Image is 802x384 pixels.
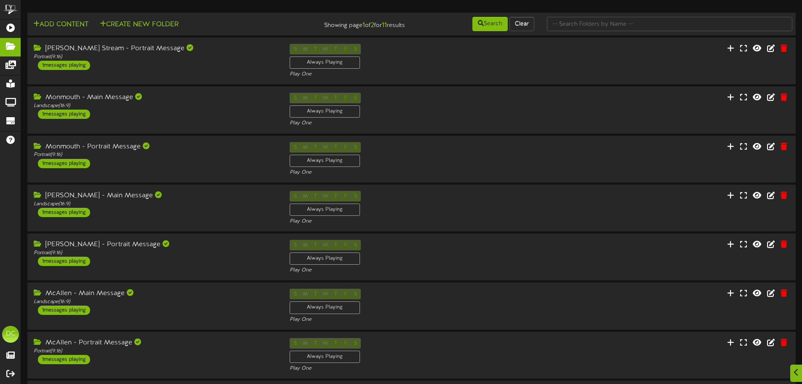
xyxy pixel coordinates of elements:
div: [PERSON_NAME] Stream - Portrait Message [34,44,277,54]
div: Play One [290,120,533,127]
div: Play One [290,169,533,176]
div: McAllen - Main Message [34,289,277,298]
div: 1 messages playing [38,355,90,364]
div: Play One [290,316,533,323]
div: Always Playing [290,155,360,167]
div: Always Playing [290,56,360,69]
div: Portrait ( 9:16 ) [34,250,277,257]
div: 1 messages playing [38,306,90,315]
input: -- Search Folders by Name -- [547,17,792,31]
strong: 2 [371,21,374,29]
div: DC [2,326,19,343]
strong: 11 [382,21,387,29]
div: Monmouth - Portrait Message [34,142,277,152]
div: Play One [290,218,533,225]
div: Landscape ( 16:9 ) [34,298,277,306]
div: Portrait ( 9:16 ) [34,348,277,355]
div: Landscape ( 16:9 ) [34,201,277,208]
div: 1 messages playing [38,110,90,119]
div: Portrait ( 9:16 ) [34,151,277,158]
strong: 1 [362,21,365,29]
div: 1 messages playing [38,61,90,70]
div: Play One [290,71,533,78]
button: Add Content [31,19,91,30]
button: Clear [509,17,534,31]
div: [PERSON_NAME] - Portrait Message [34,240,277,250]
div: Play One [290,365,533,372]
div: Always Playing [290,301,360,314]
div: Always Playing [290,351,360,363]
div: 1 messages playing [38,159,90,168]
div: 1 messages playing [38,208,90,217]
div: Showing page of for results [282,16,411,30]
div: [PERSON_NAME] - Main Message [34,191,277,201]
div: Play One [290,267,533,274]
div: Always Playing [290,105,360,118]
div: Always Playing [290,204,360,216]
button: Search [472,17,508,31]
button: Create New Folder [97,19,181,30]
div: Always Playing [290,252,360,265]
div: 1 messages playing [38,257,90,266]
div: Landscape ( 16:9 ) [34,102,277,110]
div: Portrait ( 9:16 ) [34,54,277,61]
div: McAllen - Portrait Message [34,338,277,348]
div: Monmouth - Main Message [34,93,277,102]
